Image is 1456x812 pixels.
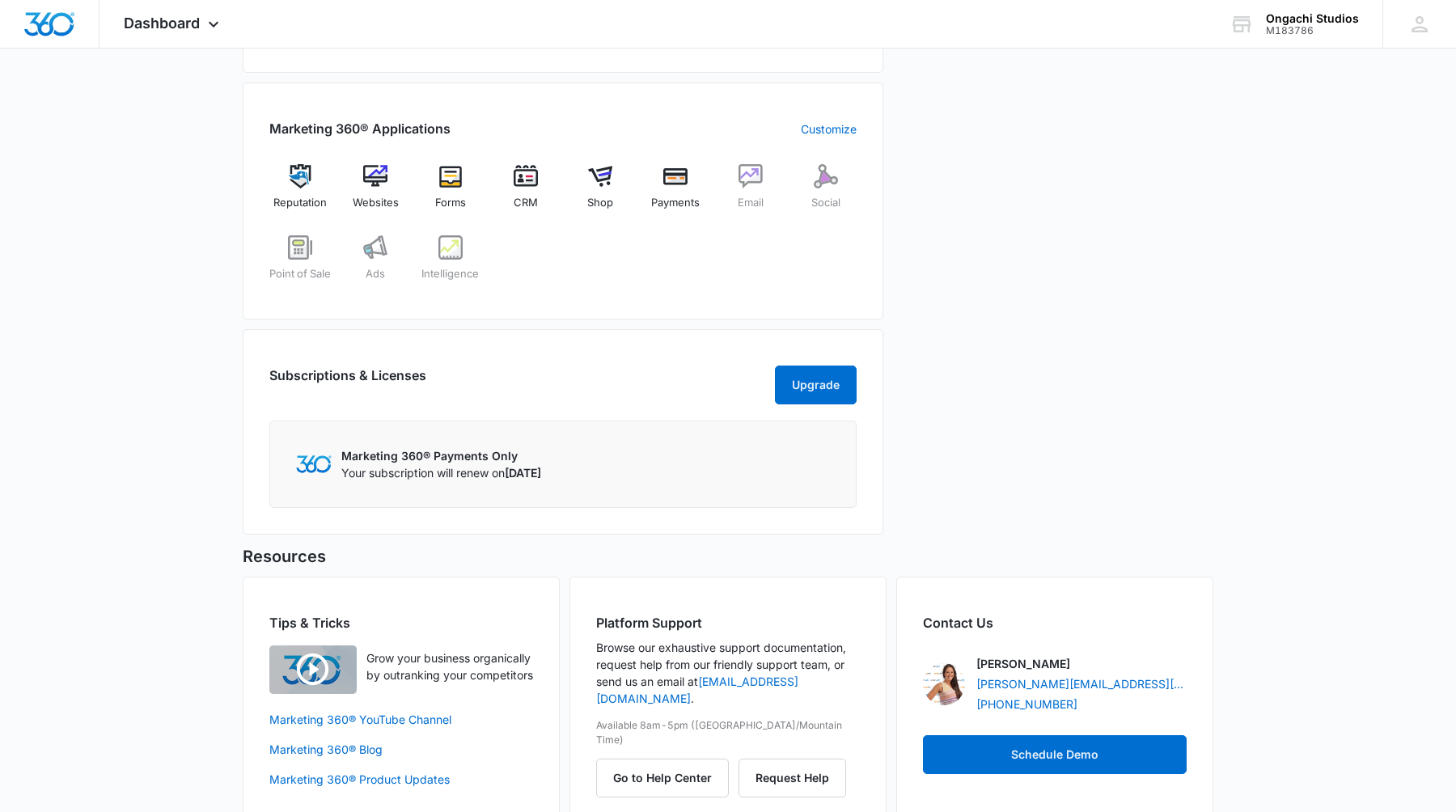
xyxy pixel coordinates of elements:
a: [PHONE_NUMBER] [976,696,1077,713]
p: Browse our exhaustive support documentation, request help from our friendly support team, or send... [596,639,860,707]
button: Schedule Demo [923,735,1187,774]
span: Websites [353,195,399,211]
p: Grow your business organically by outranking your competitors [366,649,533,683]
a: Go to Help Center [596,771,739,785]
a: Customize [801,121,857,137]
a: Payments [645,164,707,222]
a: Marketing 360® Blog [269,741,533,758]
span: Payments [651,195,700,211]
img: Quick Overview Video [269,645,357,694]
img: Marketing 360 Logo [296,455,332,472]
a: Reputation [269,164,332,222]
button: Upgrade [775,366,857,404]
a: [PERSON_NAME][EMAIL_ADDRESS][PERSON_NAME][DOMAIN_NAME] [976,675,1187,692]
a: Marketing 360® Product Updates [269,771,533,788]
span: Dashboard [124,15,200,32]
span: Email [738,195,764,211]
h2: Contact Us [923,613,1187,632]
a: Point of Sale [269,235,332,294]
span: Point of Sale [269,266,331,282]
a: Email [720,164,782,222]
h2: Marketing 360® Applications [269,119,451,138]
span: CRM [514,195,538,211]
a: CRM [494,164,557,222]
h2: Platform Support [596,613,860,632]
a: Social [794,164,857,222]
span: Social [811,195,840,211]
h5: Resources [243,544,1213,569]
div: account name [1266,12,1359,25]
p: Your subscription will renew on [341,464,541,481]
a: Intelligence [420,235,482,294]
span: Forms [435,195,466,211]
button: Go to Help Center [596,759,729,797]
span: Intelligence [421,266,479,282]
div: account id [1266,25,1359,36]
a: Websites [345,164,407,222]
span: [DATE] [505,466,541,480]
a: Marketing 360® YouTube Channel [269,711,533,728]
p: Available 8am-5pm ([GEOGRAPHIC_DATA]/Mountain Time) [596,718,860,747]
a: Ads [345,235,407,294]
p: [PERSON_NAME] [976,655,1070,672]
span: Reputation [273,195,327,211]
button: Request Help [739,759,846,797]
img: Lindsey Morales [923,663,965,705]
a: Request Help [739,771,846,785]
a: Shop [569,164,632,222]
h2: Tips & Tricks [269,613,533,632]
p: Marketing 360® Payments Only [341,447,541,464]
span: Shop [587,195,613,211]
a: Forms [420,164,482,222]
span: Ads [366,266,385,282]
h2: Subscriptions & Licenses [269,366,426,398]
